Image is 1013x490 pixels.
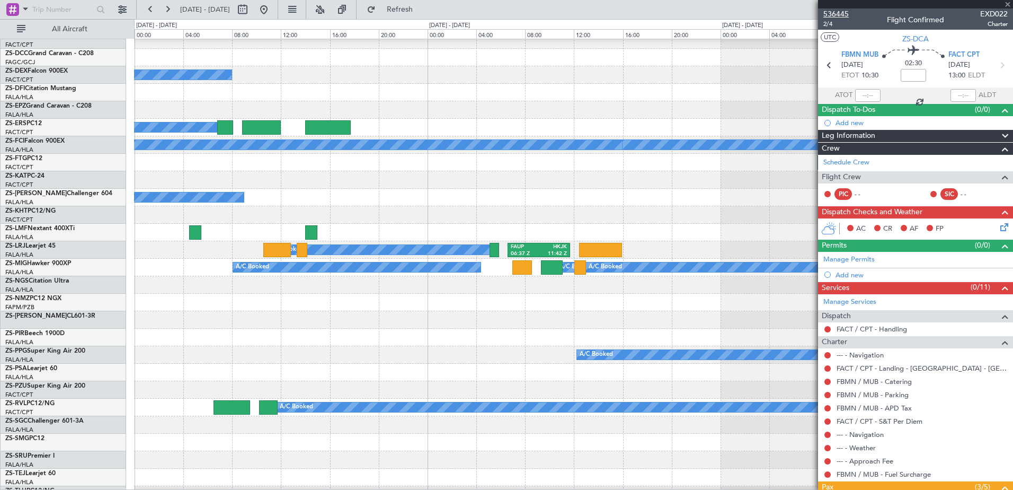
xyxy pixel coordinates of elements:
a: ZS-PZUSuper King Air 200 [5,383,85,389]
span: ZS-DCC [5,50,28,57]
div: [DATE] - [DATE] [722,21,763,30]
span: ZS-LMF [5,225,28,232]
span: Dispatch Checks and Weather [822,206,922,218]
span: ZS-RVL [5,400,26,407]
div: Add new [836,270,1008,279]
div: 00:00 [135,29,183,39]
a: Schedule Crew [823,157,869,168]
span: ELDT [968,71,985,81]
span: ZS-EPZ [5,103,26,109]
input: Trip Number [32,2,93,17]
a: ZS-PPGSuper King Air 200 [5,348,85,354]
div: HKJK [539,243,567,251]
span: ZS-NMZ [5,295,30,302]
a: ZS-[PERSON_NAME]Challenger 604 [5,190,112,197]
a: FACT/CPT [5,216,33,224]
div: 04:00 [476,29,525,39]
span: FP [936,224,944,234]
span: ZS-PSA [5,365,27,372]
a: Manage Permits [823,255,875,265]
span: Flight Crew [822,171,861,183]
a: FALA/HLA [5,286,33,294]
a: ZS-FTGPC12 [5,155,42,162]
a: ZS-PIRBeech 1900D [5,330,65,337]
span: ZS-SMG [5,435,29,442]
div: 08:00 [232,29,281,39]
a: FALA/HLA [5,461,33,469]
a: ZS-FCIFalcon 900EX [5,138,65,144]
a: FALA/HLA [5,146,33,154]
a: FBMN / MUB - Fuel Surcharge [837,470,931,479]
a: FACT/CPT [5,408,33,416]
a: ZS-LRJLearjet 45 [5,243,56,249]
span: ZS-PPG [5,348,27,354]
span: 536445 [823,8,849,20]
a: --- - Navigation [837,430,884,439]
span: ZS-TEJ [5,470,25,477]
a: ZS-KHTPC12/NG [5,208,56,214]
span: ZS-DCA [902,33,929,45]
button: Refresh [362,1,425,18]
a: --- - Navigation [837,351,884,360]
div: [DATE] - [DATE] [429,21,470,30]
span: Dispatch [822,310,851,322]
span: ETOT [841,71,859,81]
span: [DATE] [948,60,970,71]
a: FALA/HLA [5,373,33,381]
span: ZS-ERS [5,120,26,127]
span: ZS-KAT [5,173,27,179]
span: Refresh [378,6,422,13]
a: ZS-SGCChallenger 601-3A [5,418,84,424]
a: FACT/CPT [5,41,33,49]
span: Permits [822,240,847,252]
a: Manage Services [823,297,876,308]
span: 02:30 [905,58,922,69]
a: FACT/CPT [5,181,33,189]
span: ZS-[PERSON_NAME] [5,190,67,197]
a: FBMN / MUB - APD Tax [837,404,912,413]
div: 16:00 [330,29,379,39]
a: FAGC/GCJ [5,58,35,66]
a: FACT / CPT - S&T Per Diem [837,417,922,426]
div: [DATE] - [DATE] [136,21,177,30]
span: ZS-DEX [5,68,28,74]
span: ZS-NGS [5,278,29,284]
div: - - [961,189,984,199]
div: 00:00 [721,29,769,39]
div: A/C Booked [580,347,613,363]
div: 08:00 [525,29,574,39]
a: ZS-LMFNextant 400XTi [5,225,75,232]
a: ZS-KATPC-24 [5,173,45,179]
span: Dispatch To-Dos [822,104,875,116]
a: FBMN / MUB - Parking [837,390,909,399]
span: EXD022 [980,8,1008,20]
a: ZS-SMGPC12 [5,435,45,442]
span: [DATE] - [DATE] [180,5,230,14]
span: Services [822,282,849,294]
span: Charter [980,20,1008,29]
a: FALA/HLA [5,426,33,434]
span: Charter [822,336,847,348]
a: ZS-NGSCitation Ultra [5,278,69,284]
a: FALA/HLA [5,233,33,241]
a: FAPM/PZB [5,303,34,311]
div: A/C Booked [236,259,269,275]
span: ZS-LRJ [5,243,25,249]
a: ZS-ERSPC12 [5,120,42,127]
span: ALDT [979,90,996,101]
span: (0/0) [975,104,990,115]
span: FBMN MUB [841,50,878,60]
span: AC [856,224,866,234]
span: Crew [822,143,840,155]
div: 12:00 [574,29,623,39]
a: FACT/CPT [5,163,33,171]
span: 13:00 [948,71,965,81]
span: ZS-PIR [5,330,24,337]
a: ZS-[PERSON_NAME]CL601-3R [5,313,95,319]
a: FBMN / MUB - Catering [837,377,912,386]
div: PIC [834,188,852,200]
a: FALA/HLA [5,251,33,259]
a: FALA/HLA [5,478,33,486]
div: 20:00 [379,29,428,39]
div: 00:00 [428,29,476,39]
